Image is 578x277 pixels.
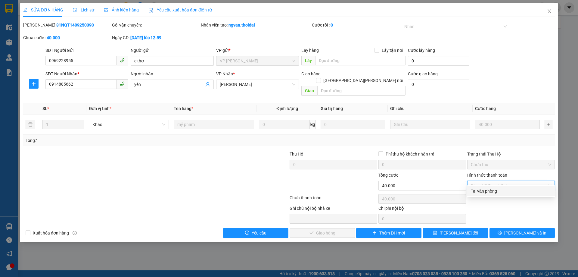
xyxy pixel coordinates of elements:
[201,22,311,28] div: Nhân viên tạo:
[433,231,437,235] span: save
[423,228,488,238] button: save[PERSON_NAME] đổi
[301,48,319,53] span: Lấy hàng
[148,8,212,12] span: Yêu cầu xuất hóa đơn điện tử
[73,231,77,235] span: info-circle
[471,160,551,169] span: Chưa thu
[23,8,27,12] span: edit
[26,120,35,129] button: delete
[390,120,470,129] input: Ghi Chú
[290,228,355,238] button: checkGiao hàng
[467,173,507,178] label: Hình thức thanh toán
[89,106,111,111] span: Đơn vị tính
[471,188,551,194] div: Tại văn phòng
[312,22,399,28] div: Cước rồi :
[379,230,405,236] span: Thêm ĐH mới
[223,228,288,238] button: exclamation-circleYêu cầu
[104,8,108,12] span: picture
[310,120,316,129] span: kg
[321,106,343,111] span: Giá trị hàng
[289,194,378,205] div: Chưa thanh toán
[471,181,551,190] span: Chọn HT Thanh Toán
[290,152,303,156] span: Thu Hộ
[547,9,552,14] span: close
[148,8,153,13] img: icon
[408,48,435,53] label: Cước lấy hàng
[23,8,63,12] span: SỬA ĐƠN HÀNG
[42,106,47,111] span: SL
[277,106,298,111] span: Định lượng
[290,205,377,214] div: Ghi chú nội bộ nhà xe
[331,23,333,27] b: 0
[408,56,469,66] input: Cước lấy hàng
[321,120,385,129] input: 0
[373,231,377,235] span: plus
[205,82,210,87] span: user-add
[112,22,200,28] div: Gói vận chuyển:
[45,71,128,77] div: SĐT Người Nhận
[317,86,406,96] input: Dọc đường
[301,86,317,96] span: Giao
[47,35,60,40] b: 40.000
[379,47,406,54] span: Lấy tận nơi
[220,80,295,89] span: Lý Nhân
[120,58,125,63] span: phone
[29,81,38,86] span: plus
[489,228,555,238] button: printer[PERSON_NAME] và In
[541,3,558,20] button: Close
[29,79,39,89] button: plus
[45,47,128,54] div: SĐT Người Gửi
[467,151,555,157] div: Trạng thái Thu Hộ
[545,120,552,129] button: plus
[356,228,421,238] button: plusThêm ĐH mới
[130,35,161,40] b: [DATE] lúc 12:59
[174,106,193,111] span: Tên hàng
[30,230,71,236] span: Xuất hóa đơn hàng
[498,231,502,235] span: printer
[174,120,254,129] input: VD: Bàn, Ghế
[92,120,165,129] span: Khác
[383,151,437,157] span: Phí thu hộ khách nhận trả
[104,8,139,12] span: Ảnh kiện hàng
[23,22,111,28] div: [PERSON_NAME]:
[220,56,295,65] span: VP Nguyễn Quốc Trị
[112,34,200,41] div: Ngày GD:
[56,23,94,27] b: 31NQT1409250390
[378,205,466,214] div: Chi phí nội bộ
[73,8,94,12] span: Lịch sử
[73,8,77,12] span: clock-circle
[408,80,469,89] input: Cước giao hàng
[504,230,546,236] span: [PERSON_NAME] và In
[228,23,255,27] b: ngvan.thoidai
[131,47,213,54] div: Người gửi
[301,71,321,76] span: Giao hàng
[440,230,478,236] span: [PERSON_NAME] đổi
[315,56,406,65] input: Dọc đường
[301,56,315,65] span: Lấy
[475,120,540,129] input: 0
[378,173,398,178] span: Tổng cước
[23,34,111,41] div: Chưa cước :
[388,103,473,115] th: Ghi chú
[216,71,233,76] span: VP Nhận
[120,81,125,86] span: phone
[475,106,496,111] span: Cước hàng
[26,137,223,144] div: Tổng: 1
[131,71,213,77] div: Người nhận
[252,230,266,236] span: Yêu cầu
[321,77,406,84] span: [GEOGRAPHIC_DATA][PERSON_NAME] nơi
[408,71,438,76] label: Cước giao hàng
[245,231,249,235] span: exclamation-circle
[216,47,299,54] div: VP gửi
